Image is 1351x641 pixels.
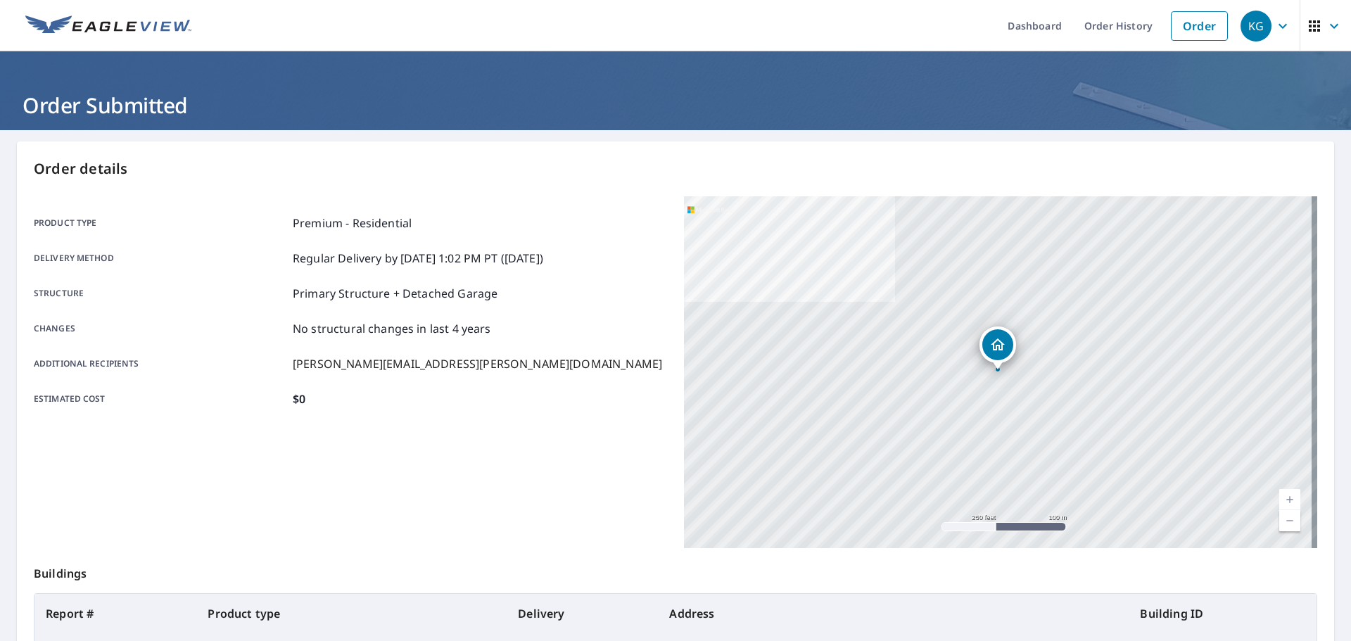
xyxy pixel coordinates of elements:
a: Current Level 17, Zoom Out [1279,510,1300,531]
th: Report # [34,594,196,633]
h1: Order Submitted [17,91,1334,120]
p: Premium - Residential [293,215,412,231]
p: Order details [34,158,1317,179]
th: Product type [196,594,507,633]
div: Dropped pin, building 1, Residential property, 5333 N Baggett St Hobbs, NM 88242 [979,326,1016,370]
a: Current Level 17, Zoom In [1279,489,1300,510]
p: $0 [293,391,305,407]
div: KG [1241,11,1271,42]
p: Changes [34,320,287,337]
th: Delivery [507,594,658,633]
th: Address [658,594,1129,633]
p: [PERSON_NAME][EMAIL_ADDRESS][PERSON_NAME][DOMAIN_NAME] [293,355,662,372]
p: Primary Structure + Detached Garage [293,285,497,302]
a: Order [1171,11,1228,41]
th: Building ID [1129,594,1317,633]
p: No structural changes in last 4 years [293,320,491,337]
p: Additional recipients [34,355,287,372]
p: Product type [34,215,287,231]
img: EV Logo [25,15,191,37]
p: Delivery method [34,250,287,267]
p: Buildings [34,548,1317,593]
p: Structure [34,285,287,302]
p: Estimated cost [34,391,287,407]
p: Regular Delivery by [DATE] 1:02 PM PT ([DATE]) [293,250,543,267]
